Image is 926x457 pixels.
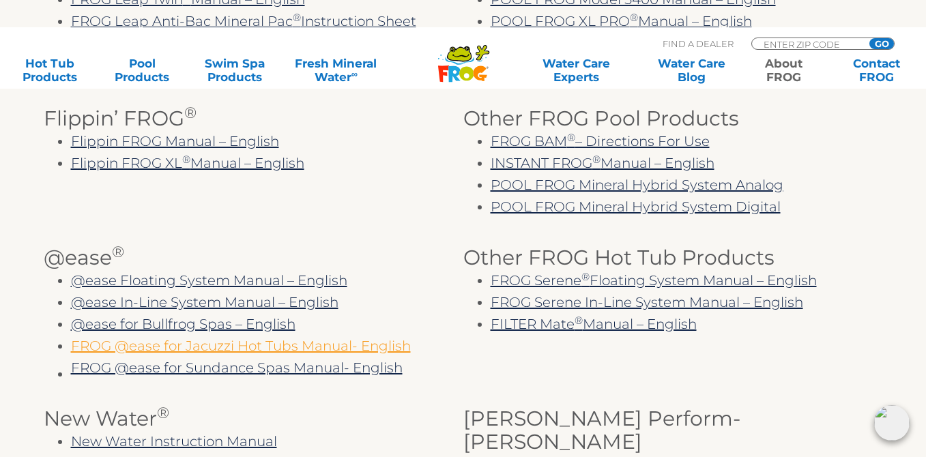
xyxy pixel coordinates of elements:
[841,57,912,84] a: ContactFROG
[869,38,894,49] input: GO
[44,407,463,430] h3: New Water
[182,153,190,166] sup: ®
[575,314,583,327] sup: ®
[157,403,169,422] sup: ®
[491,272,817,289] a: FROG Serene®Floating System Manual – English
[491,155,714,171] a: INSTANT FROG®Manual – English
[351,69,358,79] sup: ∞
[463,246,883,269] h3: Other FROG Hot Tub Products
[592,153,601,166] sup: ®
[293,11,301,24] sup: ®
[71,155,304,171] a: Flippin FROG XL®Manual – English
[567,131,575,144] sup: ®
[463,107,883,130] h3: Other FROG Pool Products
[656,57,727,84] a: Water CareBlog
[491,294,803,310] a: FROG Serene In-Line System Manual – English
[44,107,463,130] h3: Flippin’ FROG
[71,133,279,149] a: Flippin FROG Manual – English
[71,338,411,354] a: FROG @ease for Jacuzzi Hot Tubs Manual- English
[874,405,910,441] img: openIcon
[112,242,124,261] sup: ®
[491,13,752,29] a: POOL FROG XL PRO®Manual – English
[71,272,347,289] a: @ease Floating System Manual – English
[663,38,734,50] p: Find A Dealer
[748,57,820,84] a: AboutFROG
[575,316,583,332] a: ®
[71,13,416,29] a: FROG Leap Anti-Bac Mineral Pac®Instruction Sheet
[106,57,177,84] a: PoolProducts
[581,270,590,283] sup: ®
[71,359,403,376] a: FROG @ease for Sundance Spas Manual- English
[71,433,277,449] a: New Water Instruction Manual
[630,11,638,24] sup: ®
[71,316,295,332] a: @ease for Bullfrog Spas – English
[518,57,635,84] a: Water CareExperts
[184,103,197,122] sup: ®
[762,38,854,50] input: Zip Code Form
[491,177,783,193] a: POOL FROG Mineral Hybrid System Analog
[583,316,697,332] a: Manual – English
[491,133,710,149] a: FROG BAM®– Directions For Use
[491,316,575,332] a: FILTER Mate
[291,57,381,84] a: Fresh MineralWater∞
[463,407,883,454] h3: [PERSON_NAME] Perform-[PERSON_NAME]
[44,246,463,269] h3: @ease
[199,57,270,84] a: Swim SpaProducts
[491,198,781,215] a: POOL FROG Mineral Hybrid System Digital
[14,57,85,84] a: Hot TubProducts
[71,294,338,310] a: @ease In-Line System Manual – English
